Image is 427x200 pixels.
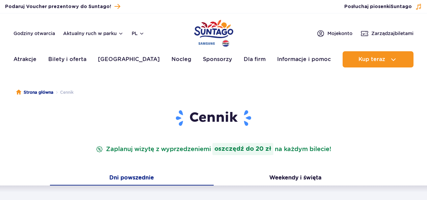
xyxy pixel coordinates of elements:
[50,171,214,185] button: Dni powszednie
[244,51,266,67] a: Dla firm
[53,89,74,96] li: Cennik
[277,51,331,67] a: Informacje i pomoc
[344,3,412,10] span: Posłuchaj piosenki
[361,29,413,37] a: Zarządzajbiletami
[214,171,377,185] button: Weekendy i święta
[194,17,233,48] a: Park of Poland
[63,31,124,36] button: Aktualny ruch w parku
[344,3,422,10] button: Posłuchaj piosenkiSuntago
[317,29,352,37] a: Mojekonto
[48,51,86,67] a: Bilety i oferta
[14,30,55,37] a: Godziny otwarcia
[5,3,111,10] span: Podaruj Voucher prezentowy do Suntago!
[55,109,372,127] h1: Cennik
[98,51,160,67] a: [GEOGRAPHIC_DATA]
[212,143,273,155] strong: oszczędź do 20 zł
[203,51,232,67] a: Sponsorzy
[5,2,120,11] a: Podaruj Voucher prezentowy do Suntago!
[16,89,53,96] a: Strona główna
[95,143,332,155] p: Zaplanuj wizytę z wyprzedzeniem na każdym bilecie!
[391,4,412,9] span: Suntago
[343,51,413,67] button: Kup teraz
[371,30,413,37] span: Zarządzaj biletami
[132,30,144,37] button: pl
[358,56,385,62] span: Kup teraz
[327,30,352,37] span: Moje konto
[171,51,191,67] a: Nocleg
[14,51,36,67] a: Atrakcje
